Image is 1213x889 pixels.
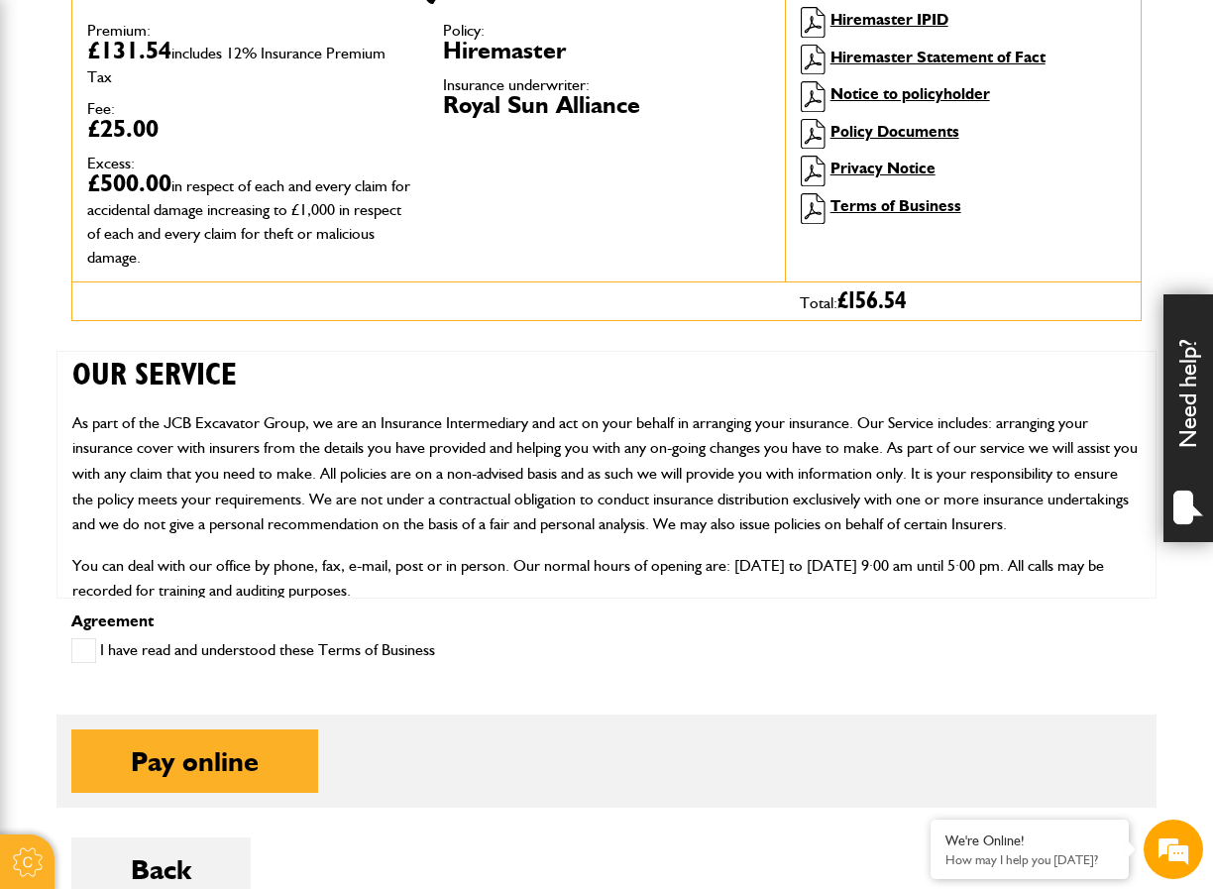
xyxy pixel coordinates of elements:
[72,326,1141,393] h2: OUR SERVICE
[71,729,318,793] button: Pay online
[71,638,435,663] label: I have read and understood these Terms of Business
[443,93,769,117] dd: Royal Sun Alliance
[443,23,769,39] dt: Policy:
[945,852,1114,867] p: How may I help you today?
[87,117,413,141] dd: £25.00
[87,171,413,267] dd: £500.00
[87,39,413,86] dd: £131.54
[830,196,961,215] a: Terms of Business
[87,44,386,86] span: includes 12% Insurance Premium Tax
[830,84,990,103] a: Notice to policyholder
[87,176,410,267] span: in respect of each and every claim for accidental damage increasing to £1,000 in respect of each ...
[830,10,948,29] a: Hiremaster IPID
[443,77,769,93] dt: Insurance underwriter:
[71,613,1142,629] p: Agreement
[87,101,413,117] dt: Fee:
[830,122,959,141] a: Policy Documents
[830,48,1046,66] a: Hiremaster Statement of Fact
[72,410,1141,537] p: As part of the JCB Excavator Group, we are an Insurance Intermediary and act on your behalf in ar...
[837,289,906,313] span: £
[945,833,1114,849] div: We're Online!
[785,282,1141,320] div: Total:
[1163,294,1213,542] div: Need help?
[830,159,936,177] a: Privacy Notice
[72,553,1141,604] p: You can deal with our office by phone, fax, e-mail, post or in person. Our normal hours of openin...
[87,156,413,171] dt: Excess:
[848,289,906,313] span: 156.54
[87,23,413,39] dt: Premium:
[443,39,769,62] dd: Hiremaster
